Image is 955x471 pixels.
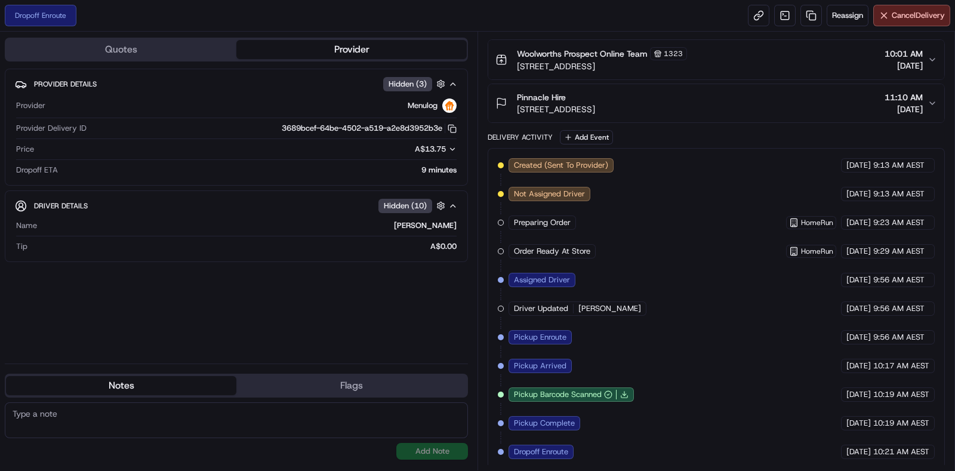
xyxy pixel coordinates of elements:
button: A$13.75 [352,144,457,155]
span: 1323 [664,49,683,59]
span: [DATE] [846,303,871,314]
span: 9:13 AM AEST [873,160,925,171]
span: Tip [16,241,27,252]
span: Provider Details [34,79,97,89]
span: Provider [16,100,45,111]
span: Reassign [832,10,863,21]
span: Assigned Driver [514,275,570,285]
span: Order Ready At Store [514,246,590,257]
span: [DATE] [846,447,871,457]
span: Created (Sent To Provider) [514,160,608,171]
div: A$0.00 [32,241,457,252]
span: 9:56 AM AEST [873,275,925,285]
button: Flags [236,376,467,395]
button: Quotes [6,40,236,59]
button: Hidden (3) [383,76,448,91]
span: [PERSON_NAME] [578,303,641,314]
button: Pickup Barcode Scanned [514,389,612,400]
span: 10:19 AM AEST [873,418,929,429]
span: 10:17 AM AEST [873,361,929,371]
span: A$13.75 [415,144,446,154]
div: [PERSON_NAME] [42,220,457,231]
span: Pickup Complete [514,418,575,429]
span: 10:01 AM [885,48,923,60]
span: Hidden ( 3 ) [389,79,427,90]
span: HomeRun [801,247,833,256]
span: [DATE] [885,103,923,115]
button: Reassign [827,5,868,26]
span: Name [16,220,37,231]
span: [DATE] [846,160,871,171]
span: HomeRun [801,218,833,227]
span: Pickup Arrived [514,361,566,371]
span: 9:13 AM AEST [873,189,925,199]
span: Dropoff ETA [16,165,58,176]
span: 9:56 AM AEST [873,332,925,343]
span: [DATE] [846,275,871,285]
span: [DATE] [846,246,871,257]
span: [STREET_ADDRESS] [517,60,687,72]
button: Pinnacle Hire[STREET_ADDRESS]11:10 AM[DATE] [488,84,944,122]
span: 9:23 AM AEST [873,217,925,228]
span: Menulog [408,100,438,111]
button: Woolworths Prospect Online Team1323[STREET_ADDRESS]10:01 AM[DATE] [488,40,944,79]
span: [DATE] [846,389,871,400]
span: [DATE] [885,60,923,72]
span: Pickup Enroute [514,332,566,343]
span: Hidden ( 10 ) [384,201,427,211]
span: Cancel Delivery [892,10,945,21]
button: Provider [236,40,467,59]
span: Pinnacle Hire [517,91,566,103]
span: Provider Delivery ID [16,123,87,134]
span: [STREET_ADDRESS] [517,103,595,115]
span: Woolworths Prospect Online Team [517,48,648,60]
span: Driver Updated [514,303,568,314]
button: Notes [6,376,236,395]
span: Preparing Order [514,217,571,228]
div: 9 minutes [63,165,457,176]
span: [DATE] [846,418,871,429]
span: 9:29 AM AEST [873,246,925,257]
button: Driver DetailsHidden (10) [15,196,458,216]
span: 10:19 AM AEST [873,389,929,400]
img: justeat_logo.png [442,98,457,113]
div: Delivery Activity [488,133,553,142]
span: Price [16,144,34,155]
button: 3689bcef-64be-4502-a519-a2e8d3952b3e [282,123,457,134]
span: [DATE] [846,189,871,199]
button: CancelDelivery [873,5,950,26]
span: 10:21 AM AEST [873,447,929,457]
span: [DATE] [846,217,871,228]
span: Driver Details [34,201,88,211]
span: Dropoff Enroute [514,447,568,457]
span: Not Assigned Driver [514,189,585,199]
button: Provider DetailsHidden (3) [15,74,458,94]
span: 11:10 AM [885,91,923,103]
button: Add Event [560,130,613,144]
span: 9:56 AM AEST [873,303,925,314]
span: [DATE] [846,361,871,371]
span: [DATE] [846,332,871,343]
button: Hidden (10) [378,198,448,213]
span: Pickup Barcode Scanned [514,389,602,400]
